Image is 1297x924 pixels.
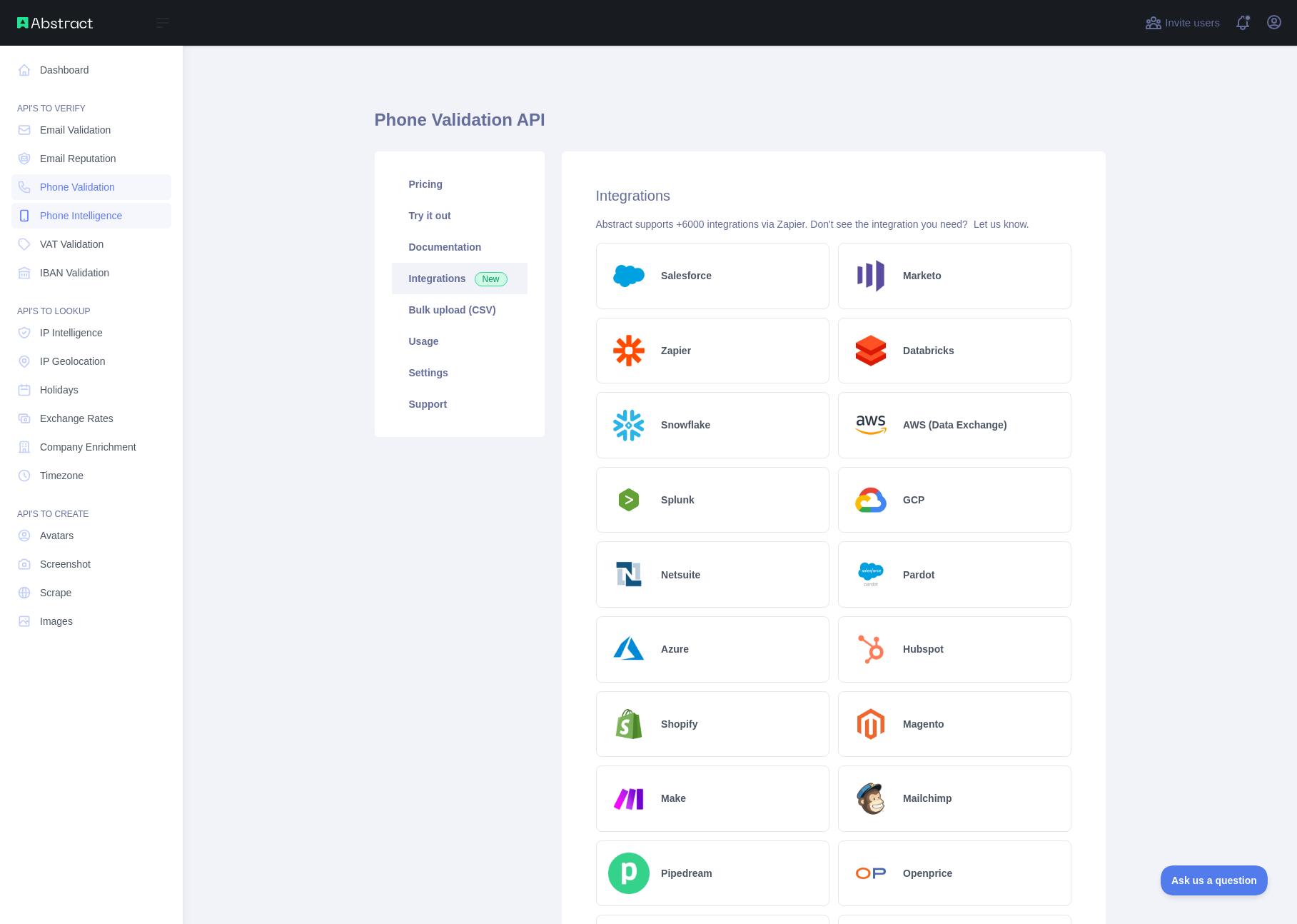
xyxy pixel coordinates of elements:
img: Logo [850,703,892,745]
a: IP Geolocation [11,348,171,374]
a: Exchange Rates [11,406,171,431]
h2: Integrations [596,186,1071,206]
img: Logo [850,255,892,297]
a: Phone Intelligence [11,203,171,229]
h2: Databricks [903,343,954,358]
span: Screenshot [40,557,91,571]
a: Settings [392,357,528,388]
h2: Mailchimp [903,791,952,805]
img: Logo [608,484,650,516]
h2: Snowflake [661,418,710,432]
h2: Pipedream [661,866,712,880]
h2: Shopify [661,717,697,731]
span: Phone Validation [40,180,115,194]
div: API'S TO VERIFY [11,86,171,114]
div: API'S TO CREATE [11,491,171,520]
img: Logo [850,479,892,521]
h2: Zapier [661,343,691,358]
span: Phone Intelligence [40,209,122,223]
a: Usage [392,326,528,357]
h2: Magento [903,717,944,731]
h2: Splunk [661,493,695,507]
a: Scrape [11,580,171,606]
img: Logo [608,330,650,372]
span: IP Intelligence [40,326,103,340]
h2: Salesforce [661,268,712,283]
a: Company Enrichment [11,434,171,460]
img: Logo [850,853,892,895]
a: Support [392,388,528,420]
button: Invite users [1142,11,1223,34]
a: Holidays [11,377,171,403]
span: New [475,272,508,286]
img: Logo [850,628,892,671]
a: Dashboard [11,57,171,83]
img: Logo [850,778,892,820]
iframe: Toggle Customer Support [1161,865,1268,895]
h2: Pardot [903,568,934,582]
a: Pricing [392,169,528,200]
h2: Openprice [903,866,952,880]
a: Images [11,608,171,634]
span: Avatars [40,528,74,543]
a: Avatars [11,523,171,548]
a: Email Validation [11,117,171,143]
div: API'S TO LOOKUP [11,288,171,317]
h2: Marketo [903,268,942,283]
h2: Azure [661,642,689,656]
span: Email Reputation [40,151,116,166]
span: Timezone [40,468,84,483]
img: Logo [608,778,650,820]
img: Logo [608,553,650,596]
h2: Make [661,791,686,805]
a: Phone Validation [11,174,171,200]
h2: GCP [903,493,924,507]
span: IP Geolocation [40,354,106,368]
span: Exchange Rates [40,411,113,426]
img: Logo [608,853,650,895]
button: Let us know. [974,217,1029,231]
span: IBAN Validation [40,266,109,280]
a: Integrations New [392,263,528,294]
a: IP Intelligence [11,320,171,346]
h1: Phone Validation API [375,109,1106,143]
a: Email Reputation [11,146,171,171]
img: Logo [850,553,892,596]
img: Logo [608,404,650,446]
a: Bulk upload (CSV) [392,294,528,326]
span: Scrape [40,586,71,600]
img: Logo [608,255,650,297]
img: Abstract API [17,17,93,29]
a: Try it out [392,200,528,231]
img: Logo [608,628,650,671]
span: VAT Validation [40,237,104,251]
span: Images [40,614,73,628]
img: Logo [608,703,650,745]
div: Abstract supports +6000 integrations via Zapier. Don't see the integration you need? [596,217,1071,231]
a: IBAN Validation [11,260,171,286]
h2: Netsuite [661,568,700,582]
a: VAT Validation [11,231,171,257]
span: Holidays [40,383,79,397]
a: Documentation [392,231,528,263]
span: Company Enrichment [40,440,136,454]
a: Timezone [11,463,171,488]
h2: Hubspot [903,642,944,656]
span: Email Validation [40,123,111,137]
a: Screenshot [11,551,171,577]
span: Invite users [1165,15,1220,31]
img: Logo [850,404,892,446]
h2: AWS (Data Exchange) [903,418,1006,432]
img: Logo [850,330,892,372]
